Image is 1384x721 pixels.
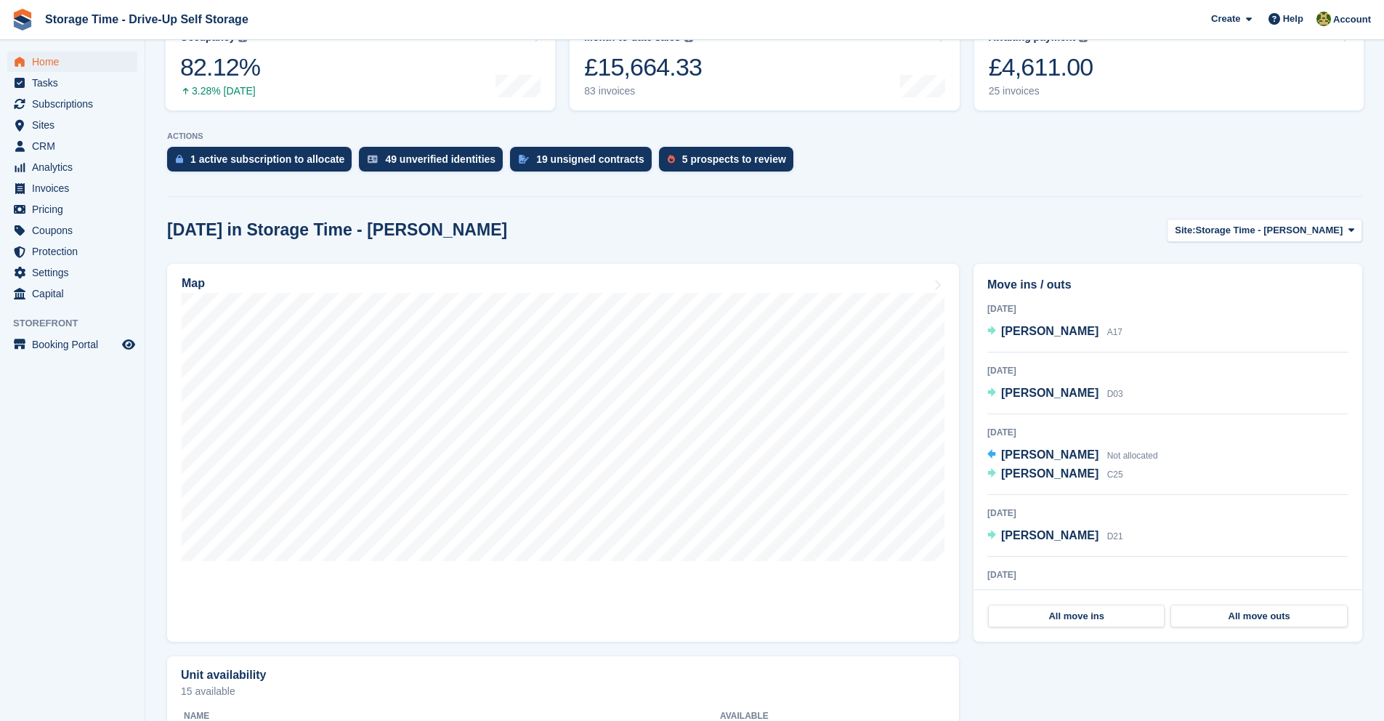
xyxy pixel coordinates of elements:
[987,446,1158,465] a: [PERSON_NAME] Not allocated
[7,199,137,219] a: menu
[1107,531,1123,541] span: D21
[32,178,119,198] span: Invoices
[988,605,1165,628] a: All move ins
[32,199,119,219] span: Pricing
[120,336,137,353] a: Preview store
[987,465,1123,484] a: [PERSON_NAME] C25
[1001,448,1098,461] span: [PERSON_NAME]
[7,115,137,135] a: menu
[1107,451,1158,461] span: Not allocated
[584,52,702,82] div: £15,664.33
[180,52,260,82] div: 82.12%
[1170,605,1347,628] a: All move outs
[584,85,702,97] div: 83 invoices
[682,153,786,165] div: 5 prospects to review
[167,132,1362,141] p: ACTIONS
[1316,12,1331,26] img: Zain Sarwar
[368,155,378,164] img: verify_identity-adf6edd0f0f0b5bbfe63781bf79b02c33cf7c696d77639b501bdc392416b5a36.svg
[987,527,1123,546] a: [PERSON_NAME] D21
[987,302,1348,315] div: [DATE]
[32,94,119,114] span: Subscriptions
[987,323,1122,342] a: [PERSON_NAME] A17
[1333,12,1371,27] span: Account
[987,568,1348,581] div: [DATE]
[167,264,959,642] a: Map
[7,73,137,93] a: menu
[1107,327,1122,337] span: A17
[1107,470,1123,480] span: C25
[1167,219,1362,243] button: Site: Storage Time - [PERSON_NAME]
[570,18,959,110] a: Month-to-date sales £15,664.33 83 invoices
[32,220,119,241] span: Coupons
[167,220,507,240] h2: [DATE] in Storage Time - [PERSON_NAME]
[987,507,1348,520] div: [DATE]
[1001,467,1098,480] span: [PERSON_NAME]
[1001,529,1098,541] span: [PERSON_NAME]
[974,18,1364,110] a: Awaiting payment £4,611.00 25 invoices
[32,73,119,93] span: Tasks
[32,283,119,304] span: Capital
[181,686,945,696] p: 15 available
[7,283,137,304] a: menu
[989,52,1093,82] div: £4,611.00
[180,85,260,97] div: 3.28% [DATE]
[519,155,529,164] img: contract_signature_icon-13c848040528278c33f63329250d36e43548de30e8caae1d1a13099fd9432cc5.svg
[1211,12,1240,26] span: Create
[182,277,205,290] h2: Map
[1283,12,1303,26] span: Help
[32,136,119,156] span: CRM
[32,115,119,135] span: Sites
[7,136,137,156] a: menu
[190,153,344,165] div: 1 active subscription to allocate
[536,153,644,165] div: 19 unsigned contracts
[32,241,119,262] span: Protection
[12,9,33,31] img: stora-icon-8386f47178a22dfd0bd8f6a31ec36ba5ce8667c1dd55bd0f319d3a0aa187defe.svg
[385,153,495,165] div: 49 unverified identities
[1001,325,1098,337] span: [PERSON_NAME]
[989,85,1093,97] div: 25 invoices
[1001,387,1098,399] span: [PERSON_NAME]
[7,178,137,198] a: menu
[167,147,359,179] a: 1 active subscription to allocate
[987,276,1348,294] h2: Move ins / outs
[7,334,137,355] a: menu
[359,147,510,179] a: 49 unverified identities
[32,262,119,283] span: Settings
[7,52,137,72] a: menu
[1196,223,1343,238] span: Storage Time - [PERSON_NAME]
[7,220,137,241] a: menu
[510,147,659,179] a: 19 unsigned contracts
[659,147,801,179] a: 5 prospects to review
[1107,389,1123,399] span: D03
[181,669,266,682] h2: Unit availability
[987,364,1348,377] div: [DATE]
[32,52,119,72] span: Home
[39,7,254,31] a: Storage Time - Drive-Up Self Storage
[7,157,137,177] a: menu
[668,155,675,164] img: prospect-51fa495bee0391a8d652442698ab0144808aea92771e9ea1ae160a38d050c398.svg
[176,154,183,164] img: active_subscription_to_allocate_icon-d502201f5373d7db506a760aba3b589e785aa758c864c3986d89f69b8ff3...
[166,18,555,110] a: Occupancy 82.12% 3.28% [DATE]
[987,384,1123,403] a: [PERSON_NAME] D03
[13,316,145,331] span: Storefront
[7,94,137,114] a: menu
[32,157,119,177] span: Analytics
[32,334,119,355] span: Booking Portal
[7,262,137,283] a: menu
[1175,223,1195,238] span: Site:
[987,426,1348,439] div: [DATE]
[7,241,137,262] a: menu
